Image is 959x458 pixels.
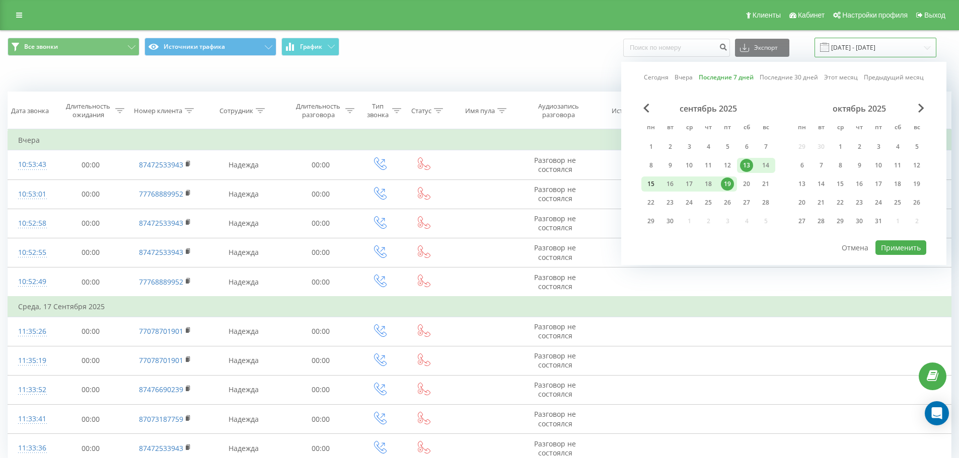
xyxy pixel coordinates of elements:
div: Дата звонка [11,107,49,115]
td: 00:00 [54,209,127,238]
a: 77078701901 [139,355,183,365]
td: Среда, 17 Сентября 2025 [8,297,951,317]
div: чт 2 окт. 2025 г. [850,139,869,154]
div: 9 [853,159,866,172]
div: 20 [740,177,753,191]
div: 30 [663,215,677,228]
div: пн 29 сент. 2025 г. [641,214,660,229]
a: Последние 7 дней [699,72,754,82]
div: вс 26 окт. 2025 г. [907,195,926,210]
td: 00:00 [54,238,127,267]
div: 31 [872,215,885,228]
div: сб 13 сент. 2025 г. [737,158,756,173]
div: вс 21 сент. 2025 г. [756,176,775,192]
td: Надежда [203,346,284,375]
td: Надежда [203,238,284,267]
div: 12 [721,159,734,172]
div: пн 1 сент. 2025 г. [641,139,660,154]
div: вт 2 сент. 2025 г. [660,139,680,154]
button: График [281,38,339,56]
div: 6 [795,159,808,172]
div: 25 [702,196,715,209]
div: пт 5 сент. 2025 г. [718,139,737,154]
td: Надежда [203,209,284,238]
div: 11:35:19 [18,351,44,371]
div: пт 26 сент. 2025 г. [718,195,737,210]
div: ср 29 окт. 2025 г. [831,214,850,229]
abbr: пятница [720,121,735,136]
div: 5 [910,140,923,153]
div: 13 [795,177,808,191]
div: ср 15 окт. 2025 г. [831,176,850,192]
div: 3 [683,140,696,153]
td: 00:00 [54,375,127,404]
div: пн 6 окт. 2025 г. [792,158,812,173]
div: 11 [702,159,715,172]
button: Все звонки [8,38,139,56]
div: 1 [834,140,847,153]
td: 00:00 [54,267,127,297]
a: 87472533943 [139,443,183,453]
div: 29 [834,215,847,228]
div: пт 19 сент. 2025 г. [718,176,737,192]
div: вт 9 сент. 2025 г. [660,158,680,173]
div: чт 23 окт. 2025 г. [850,195,869,210]
span: Разговор не состоялся [534,409,576,428]
div: 28 [815,215,828,228]
div: сб 18 окт. 2025 г. [888,176,907,192]
span: Разговор не состоялся [534,351,576,370]
div: 21 [815,196,828,209]
div: чт 16 окт. 2025 г. [850,176,869,192]
div: сентябрь 2025 [641,104,775,114]
div: октябрь 2025 [792,104,926,114]
abbr: понедельник [643,121,658,136]
td: Надежда [203,375,284,404]
div: 23 [663,196,677,209]
span: Выход [924,11,945,19]
div: сб 27 сент. 2025 г. [737,195,756,210]
div: вс 12 окт. 2025 г. [907,158,926,173]
div: чт 11 сент. 2025 г. [699,158,718,173]
span: Настройки профиля [842,11,908,19]
input: Поиск по номеру [623,39,730,57]
div: 22 [834,196,847,209]
div: чт 9 окт. 2025 г. [850,158,869,173]
a: 77768889952 [139,277,183,287]
div: 10:53:01 [18,185,44,204]
abbr: вторник [814,121,829,136]
div: 24 [683,196,696,209]
div: пн 13 окт. 2025 г. [792,176,812,192]
span: Разговор не состоялся [534,380,576,399]
div: 2 [663,140,677,153]
div: Длительность ожидания [63,102,113,119]
div: 19 [910,177,923,191]
span: Разговор не состоялся [534,322,576,340]
div: 29 [644,215,657,228]
div: 4 [891,140,904,153]
div: вт 28 окт. 2025 г. [812,214,831,229]
a: 87472533943 [139,247,183,257]
div: 10:52:58 [18,214,44,233]
div: Источник [612,107,642,115]
div: 10 [872,159,885,172]
div: пт 17 окт. 2025 г. [869,176,888,192]
div: 28 [759,196,772,209]
a: Сегодня [644,72,669,82]
div: 30 [853,215,866,228]
div: ср 22 окт. 2025 г. [831,195,850,210]
span: Кабинет [798,11,825,19]
div: 7 [815,159,828,172]
div: чт 25 сент. 2025 г. [699,195,718,210]
div: сб 6 сент. 2025 г. [737,139,756,154]
div: пт 3 окт. 2025 г. [869,139,888,154]
div: Аудиозапись разговора [529,102,587,119]
abbr: среда [682,121,697,136]
div: 1 [644,140,657,153]
div: Сотрудник [219,107,253,115]
span: Разговор не состоялся [534,185,576,203]
td: Надежда [203,150,284,179]
div: сб 25 окт. 2025 г. [888,195,907,210]
div: Тип звонка [366,102,390,119]
a: 87073187759 [139,414,183,424]
div: 14 [815,177,828,191]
